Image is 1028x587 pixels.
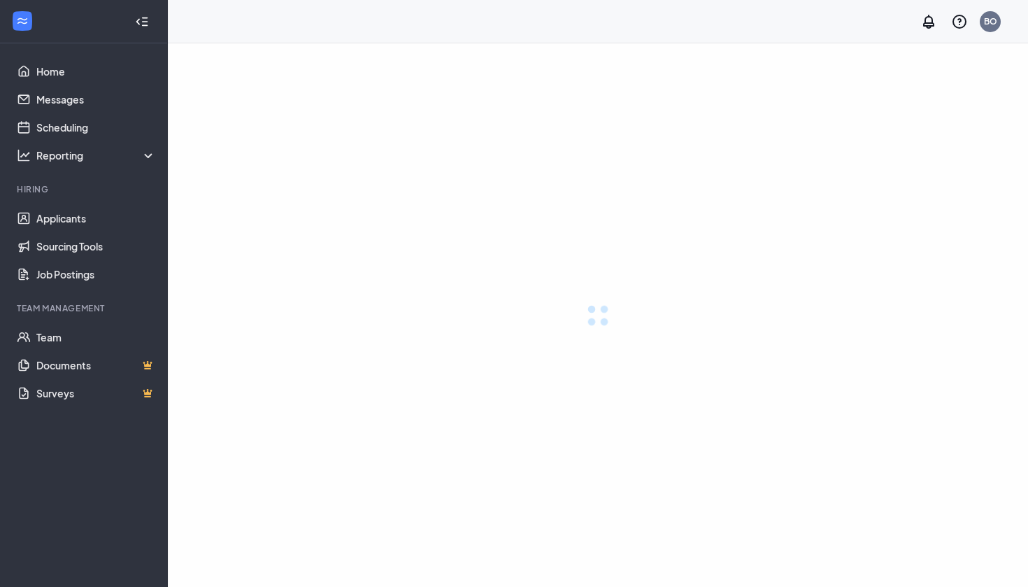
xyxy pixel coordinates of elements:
svg: Notifications [920,13,937,30]
svg: QuestionInfo [951,13,968,30]
div: BO [984,15,997,27]
a: SurveysCrown [36,379,156,407]
svg: WorkstreamLogo [15,14,29,28]
a: Messages [36,85,156,113]
a: DocumentsCrown [36,351,156,379]
a: Team [36,323,156,351]
div: Team Management [17,302,153,314]
a: Job Postings [36,260,156,288]
div: Reporting [36,148,157,162]
svg: Analysis [17,148,31,162]
a: Home [36,57,156,85]
svg: Collapse [135,15,149,29]
a: Sourcing Tools [36,232,156,260]
a: Applicants [36,204,156,232]
a: Scheduling [36,113,156,141]
div: Hiring [17,183,153,195]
